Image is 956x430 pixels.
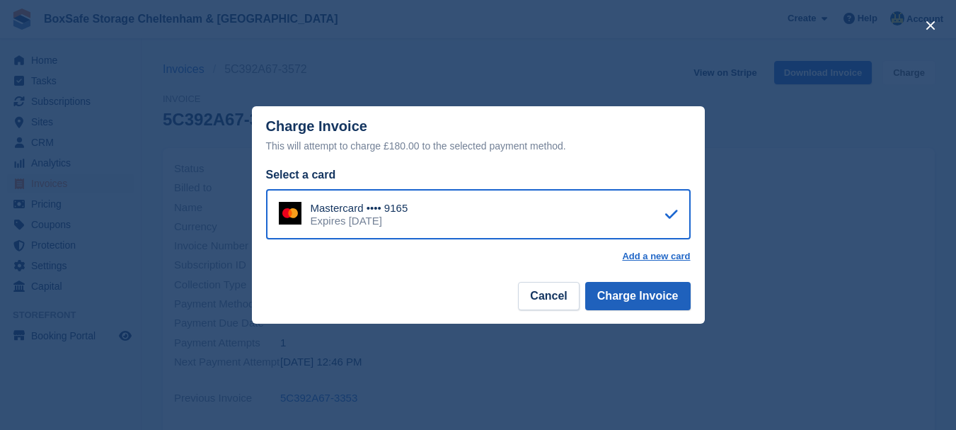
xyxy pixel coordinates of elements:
[622,251,690,262] a: Add a new card
[279,202,301,225] img: Mastercard Logo
[266,166,691,183] div: Select a card
[311,215,408,227] div: Expires [DATE]
[919,14,942,37] button: close
[266,137,691,154] div: This will attempt to charge £180.00 to the selected payment method.
[518,282,579,310] button: Cancel
[266,118,691,154] div: Charge Invoice
[585,282,691,310] button: Charge Invoice
[311,202,408,215] div: Mastercard •••• 9165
